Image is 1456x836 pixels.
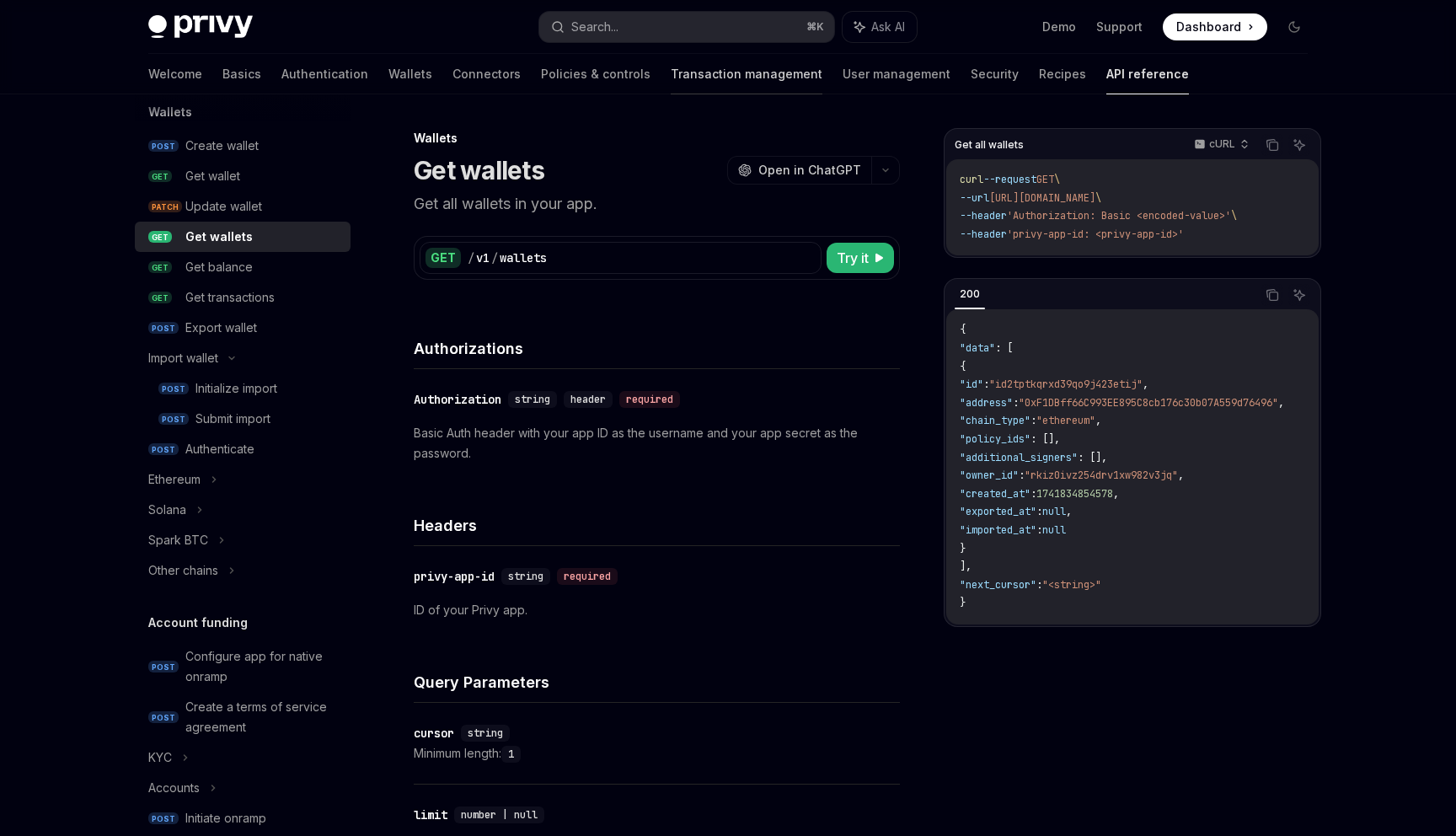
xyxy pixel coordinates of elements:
span: POST [148,812,179,825]
span: Open in ChatGPT [758,162,861,179]
span: , [1113,487,1119,501]
h4: Query Parameters [414,671,900,694]
span: \ [1054,173,1060,186]
a: Basics [222,54,261,94]
span: string [515,393,550,406]
a: POSTCreate a terms of service agreement [135,692,351,742]
a: POSTCreate wallet [135,131,351,161]
div: Submit import [195,409,270,429]
span: "additional_signers" [960,451,1078,464]
span: string [508,570,543,583]
p: ID of your Privy app. [414,600,900,620]
span: { [960,323,966,336]
span: ], [960,560,972,573]
div: 200 [955,284,985,304]
a: Policies & controls [541,54,650,94]
span: "data" [960,341,995,355]
h4: Headers [414,514,900,537]
span: GET [1036,173,1054,186]
span: Dashboard [1176,19,1241,35]
button: Ask AI [843,12,917,42]
span: --request [983,173,1036,186]
span: string [468,726,503,740]
a: GETGet transactions [135,282,351,313]
button: Ask AI [1288,284,1310,306]
div: privy-app-id [414,568,495,585]
span: "chain_type" [960,414,1030,427]
span: POST [148,711,179,724]
div: Other chains [148,560,218,581]
a: POSTInitiate onramp [135,803,351,833]
a: GETGet wallets [135,222,351,252]
span: : [1019,469,1025,482]
a: Authentication [281,54,368,94]
span: 'privy-app-id: <privy-app-id>' [1007,228,1184,241]
a: POSTSubmit import [135,404,351,434]
a: GETGet wallet [135,161,351,191]
span: curl [960,173,983,186]
a: Demo [1042,19,1076,35]
div: Authenticate [185,439,254,459]
span: { [960,360,966,373]
span: "ethereum" [1036,414,1095,427]
div: Create wallet [185,136,259,156]
span: "<string>" [1042,578,1101,592]
span: POST [148,322,179,335]
div: Get transactions [185,287,275,308]
span: } [960,596,966,609]
span: --url [960,191,989,205]
img: dark logo [148,15,253,39]
code: 1 [501,746,521,763]
div: / [491,249,498,266]
div: v1 [476,249,490,266]
span: 'Authorization: Basic <encoded-value>' [1007,209,1231,222]
span: GET [148,292,172,304]
div: Ethereum [148,469,201,490]
span: , [1095,414,1101,427]
span: GET [148,170,172,183]
a: Connectors [452,54,521,94]
div: KYC [148,748,172,768]
div: wallets [500,249,547,266]
span: "owner_id" [960,469,1019,482]
button: cURL [1185,131,1256,159]
span: POST [148,443,179,456]
a: User management [843,54,950,94]
span: "next_cursor" [960,578,1036,592]
div: Import wallet [148,348,218,368]
span: "created_at" [960,487,1030,501]
a: POSTConfigure app for native onramp [135,641,351,692]
span: null [1042,523,1066,537]
button: Ask AI [1288,134,1310,156]
span: : [1013,396,1019,410]
div: limit [414,807,447,823]
span: GET [148,231,172,244]
span: : [], [1078,451,1107,464]
div: Wallets [414,130,900,147]
span: : [], [1030,432,1060,446]
button: Copy the contents from the code block [1261,134,1283,156]
span: : [983,378,989,391]
a: Dashboard [1163,13,1267,40]
span: Try it [837,248,869,268]
span: \ [1095,191,1101,205]
span: GET [148,261,172,274]
span: Get all wallets [955,138,1024,152]
div: Initiate onramp [185,808,266,828]
span: : [1030,414,1036,427]
button: Copy the contents from the code block [1261,284,1283,306]
span: "address" [960,396,1013,410]
div: Export wallet [185,318,257,338]
span: POST [148,140,179,153]
div: Update wallet [185,196,262,217]
span: "policy_ids" [960,432,1030,446]
div: Initialize import [195,378,277,399]
span: , [1066,505,1072,518]
div: required [557,568,618,585]
div: cursor [414,725,454,742]
span: null [1042,505,1066,518]
span: : [1030,487,1036,501]
div: Create a terms of service agreement [185,697,340,737]
a: Welcome [148,54,202,94]
a: POSTExport wallet [135,313,351,343]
